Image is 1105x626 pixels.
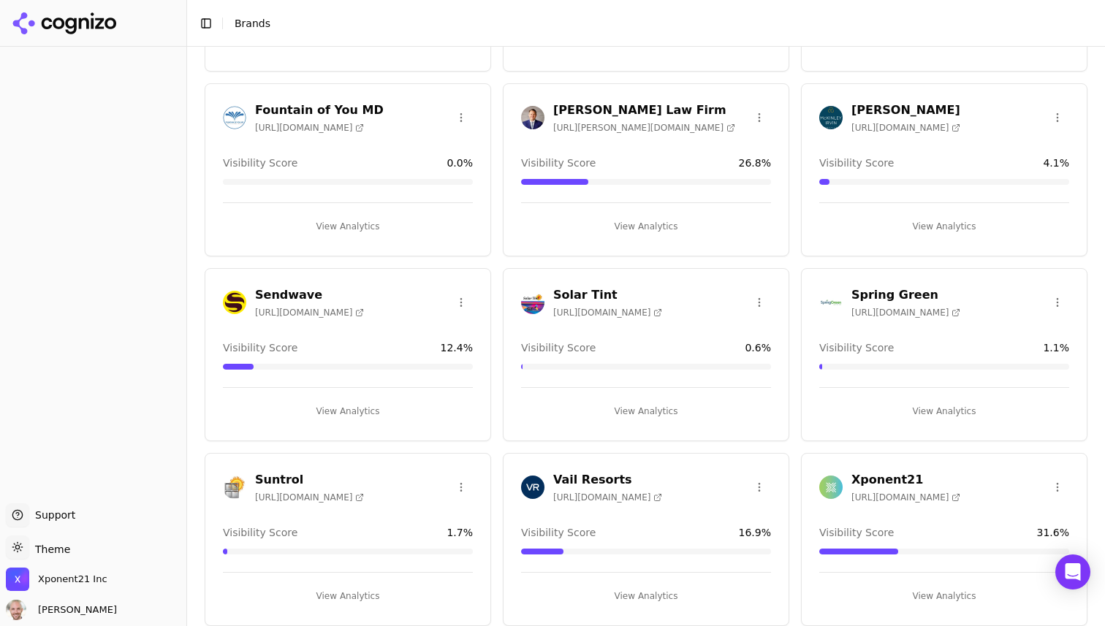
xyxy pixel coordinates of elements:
[819,476,843,499] img: Xponent21
[521,340,596,355] span: Visibility Score
[851,286,960,304] h3: Spring Green
[739,156,771,170] span: 26.8 %
[521,400,771,423] button: View Analytics
[235,18,270,29] span: Brands
[521,106,544,129] img: Johnston Law Firm
[851,492,960,503] span: [URL][DOMAIN_NAME]
[32,603,117,617] span: [PERSON_NAME]
[6,568,29,591] img: Xponent21 Inc
[819,291,843,314] img: Spring Green
[819,156,894,170] span: Visibility Score
[223,291,246,314] img: Sendwave
[1043,340,1069,355] span: 1.1 %
[553,492,662,503] span: [URL][DOMAIN_NAME]
[521,525,596,540] span: Visibility Score
[223,525,297,540] span: Visibility Score
[521,584,771,608] button: View Analytics
[819,400,1069,423] button: View Analytics
[819,340,894,355] span: Visibility Score
[553,307,662,318] span: [URL][DOMAIN_NAME]
[255,286,364,304] h3: Sendwave
[223,215,473,238] button: View Analytics
[6,600,117,620] button: Open user button
[38,573,107,586] span: Xponent21 Inc
[819,525,894,540] span: Visibility Score
[819,106,843,129] img: McKinley Irvin
[29,508,75,522] span: Support
[255,492,364,503] span: [URL][DOMAIN_NAME]
[447,525,473,540] span: 1.7 %
[521,291,544,314] img: Solar Tint
[6,600,26,620] img: Will Melton
[521,215,771,238] button: View Analytics
[851,102,960,119] h3: [PERSON_NAME]
[739,525,771,540] span: 16.9 %
[255,102,384,119] h3: Fountain of You MD
[255,307,364,318] span: [URL][DOMAIN_NAME]
[235,16,1064,31] nav: breadcrumb
[851,122,960,134] span: [URL][DOMAIN_NAME]
[521,476,544,499] img: Vail Resorts
[819,584,1069,608] button: View Analytics
[521,156,596,170] span: Visibility Score
[255,471,364,489] h3: Suntrol
[255,122,364,134] span: [URL][DOMAIN_NAME]
[447,156,473,170] span: 0.0 %
[745,340,771,355] span: 0.6 %
[223,476,246,499] img: Suntrol
[29,543,70,555] span: Theme
[553,122,735,134] span: [URL][PERSON_NAME][DOMAIN_NAME]
[1055,554,1090,589] div: Open Intercom Messenger
[1043,156,1069,170] span: 4.1 %
[223,400,473,423] button: View Analytics
[441,340,473,355] span: 12.4 %
[851,471,960,489] h3: Xponent21
[223,584,473,608] button: View Analytics
[223,156,297,170] span: Visibility Score
[553,286,662,304] h3: Solar Tint
[1037,525,1069,540] span: 31.6 %
[6,568,107,591] button: Open organization switcher
[851,307,960,318] span: [URL][DOMAIN_NAME]
[553,471,662,489] h3: Vail Resorts
[223,106,246,129] img: Fountain of You MD
[553,102,735,119] h3: [PERSON_NAME] Law Firm
[223,340,297,355] span: Visibility Score
[819,215,1069,238] button: View Analytics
